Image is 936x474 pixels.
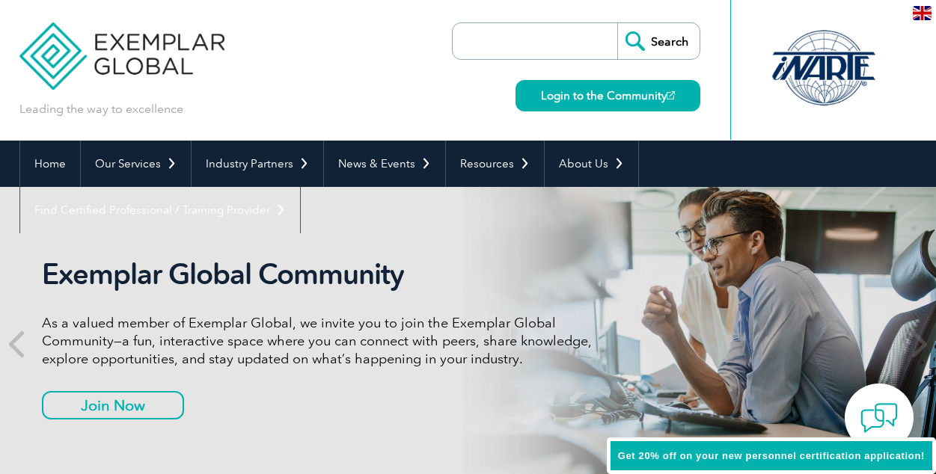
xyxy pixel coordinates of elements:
p: As a valued member of Exemplar Global, we invite you to join the Exemplar Global Community—a fun,... [42,314,603,368]
img: open_square.png [667,91,675,99]
a: Join Now [42,391,184,419]
p: Leading the way to excellence [19,101,183,117]
a: Find Certified Professional / Training Provider [20,187,300,233]
a: Home [20,141,80,187]
a: Login to the Community [516,80,700,111]
input: Search [617,23,700,59]
span: Get 20% off on your new personnel certification application! [618,450,925,461]
a: Our Services [81,141,191,187]
a: About Us [545,141,638,187]
img: en [913,6,932,20]
img: contact-chat.png [860,399,898,437]
a: Resources [446,141,544,187]
a: Industry Partners [192,141,323,187]
a: News & Events [324,141,445,187]
h2: Exemplar Global Community [42,257,603,292]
